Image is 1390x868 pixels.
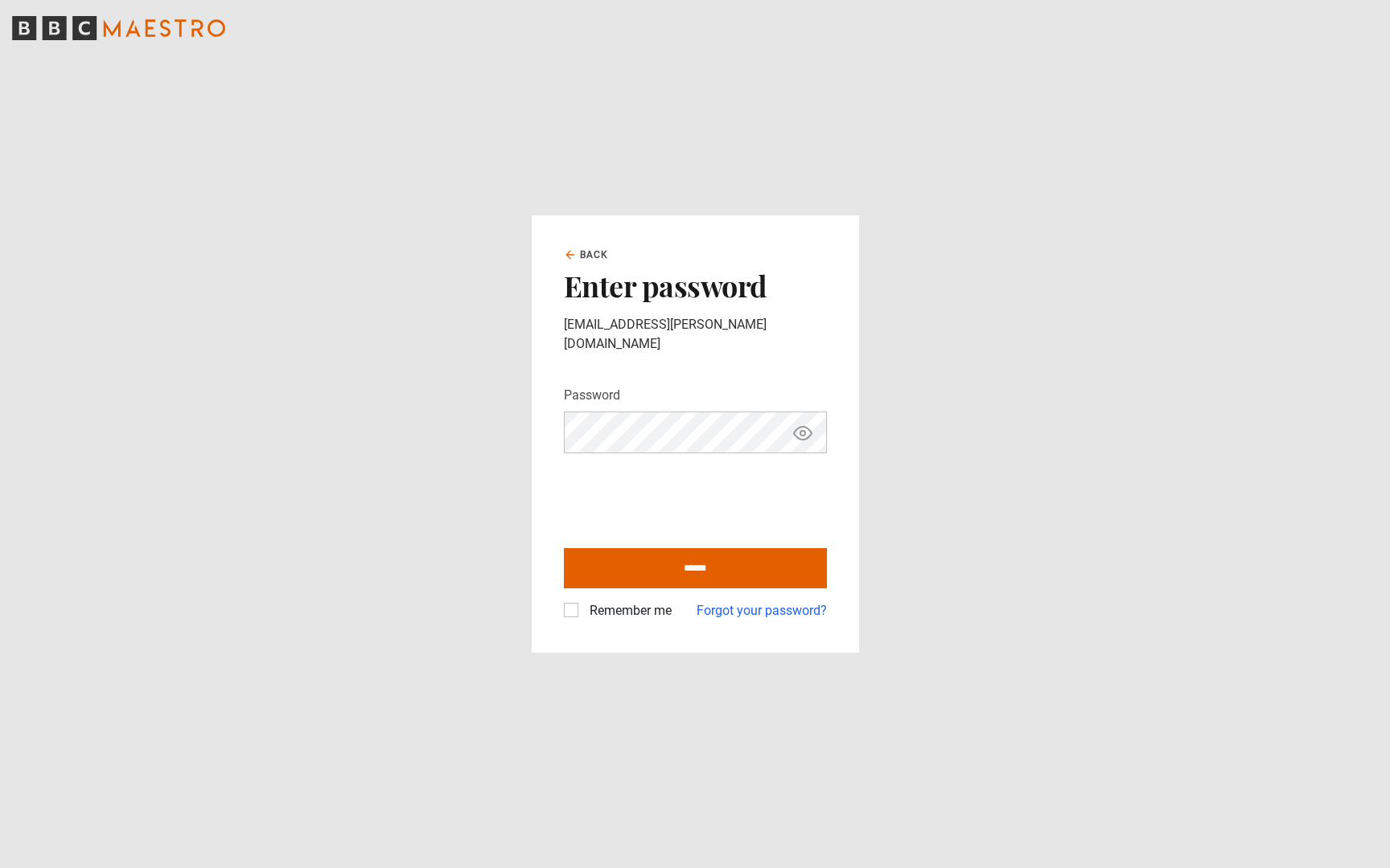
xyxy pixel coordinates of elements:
[564,248,609,262] a: Back
[564,268,827,302] h2: Enter password
[564,466,808,529] iframe: reCAPTCHA
[697,601,827,620] a: Forgot your password?
[583,601,672,620] label: Remember me
[12,16,225,40] svg: BBC Maestro
[580,248,609,262] span: Back
[564,386,620,405] label: Password
[789,419,816,447] button: Show password
[564,315,827,354] p: [EMAIL_ADDRESS][PERSON_NAME][DOMAIN_NAME]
